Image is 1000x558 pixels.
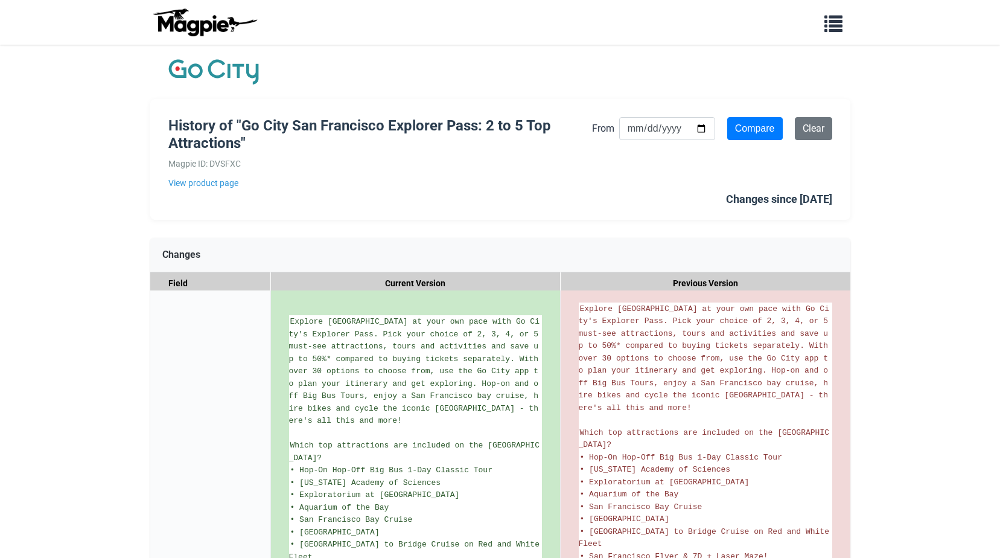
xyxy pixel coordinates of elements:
span: • [GEOGRAPHIC_DATA] [580,515,669,524]
div: Changes [150,238,850,272]
div: Changes since [DATE] [726,191,832,208]
span: Explore [GEOGRAPHIC_DATA] at your own pace with Go City's Explorer Pass. Pick your choice of 2, 3... [579,304,833,412]
span: • Hop-On Hop-Off Big Bus 1-Day Classic Tour [290,466,492,475]
span: • [US_STATE] Academy of Sciences [290,478,441,487]
span: Which top attractions are included on the [GEOGRAPHIC_DATA]? [579,428,829,450]
div: Current Version [271,272,561,295]
span: • Aquarium of the Bay [580,490,679,499]
span: • [US_STATE] Academy of Sciences [580,465,731,474]
span: • Aquarium of the Bay [290,503,389,512]
span: • Hop-On Hop-Off Big Bus 1-Day Classic Tour [580,453,782,462]
span: • Exploratorium at [GEOGRAPHIC_DATA] [580,478,750,487]
span: • [GEOGRAPHIC_DATA] [290,528,380,537]
img: Company Logo [168,57,259,87]
div: Field [150,272,271,295]
h1: History of "Go City San Francisco Explorer Pass: 2 to 5 Top Attractions" [168,117,592,152]
label: From [592,121,614,136]
span: • Exploratorium at [GEOGRAPHIC_DATA] [290,490,460,499]
span: Which top attractions are included on the [GEOGRAPHIC_DATA]? [289,441,540,463]
span: Explore [GEOGRAPHIC_DATA] at your own pace with Go City's Explorer Pass. Pick your choice of 2, 3... [289,317,543,425]
input: Compare [727,117,783,140]
a: View product page [168,176,592,190]
span: • [GEOGRAPHIC_DATA] to Bridge Cruise on Red and White Fleet [579,527,834,549]
div: Magpie ID: DVSFXC [168,157,592,170]
span: • San Francisco Bay Cruise [580,502,702,512]
img: logo-ab69f6fb50320c5b225c76a69d11143b.png [150,8,259,37]
a: Clear [795,117,832,140]
span: • San Francisco Bay Cruise [290,515,413,524]
div: Previous Version [561,272,850,295]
